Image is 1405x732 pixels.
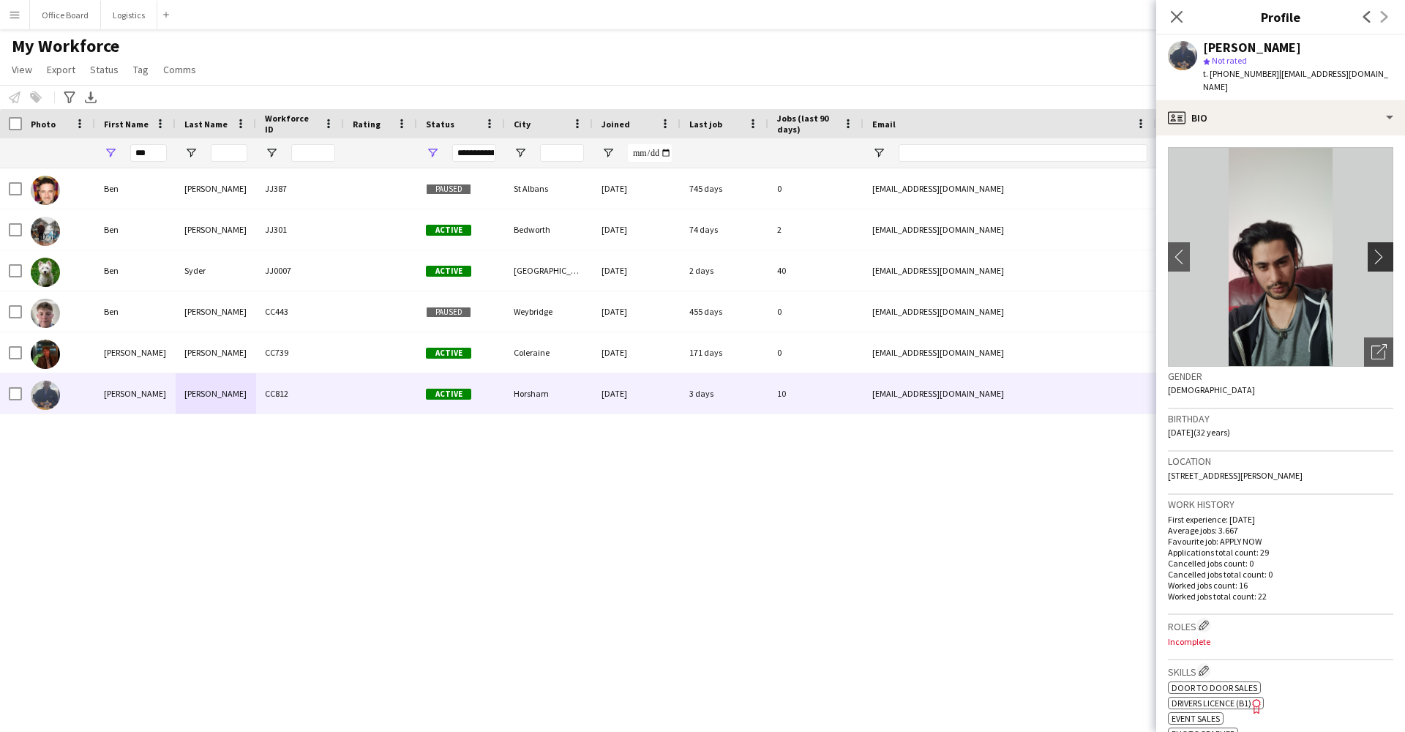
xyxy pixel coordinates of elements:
img: Benjamin Mcneill [31,340,60,369]
div: [EMAIL_ADDRESS][DOMAIN_NAME] [863,168,1156,209]
button: Open Filter Menu [265,146,278,160]
app-action-btn: Advanced filters [61,89,78,106]
span: Last Name [184,119,228,130]
span: Active [426,266,471,277]
span: Active [426,389,471,400]
img: Ben Shaw [31,217,60,246]
a: Export [41,60,81,79]
div: [PERSON_NAME] [176,332,256,373]
div: 455 days [681,291,768,332]
span: Last job [689,119,722,130]
span: Not rated [1212,55,1247,66]
div: 40 [768,250,863,291]
div: Ben [95,209,176,250]
p: Incomplete [1168,636,1393,647]
a: Comms [157,60,202,79]
p: First experience: [DATE] [1168,514,1393,525]
div: [EMAIL_ADDRESS][DOMAIN_NAME] [863,209,1156,250]
div: 745 days [681,168,768,209]
img: Ben Syder [31,258,60,287]
div: [EMAIL_ADDRESS][DOMAIN_NAME] [863,291,1156,332]
p: Cancelled jobs total count: 0 [1168,569,1393,580]
a: View [6,60,38,79]
span: My Workforce [12,35,119,57]
span: | [EMAIL_ADDRESS][DOMAIN_NAME] [1203,68,1388,92]
div: CC739 [256,332,344,373]
div: [DATE] [593,332,681,373]
h3: Roles [1168,618,1393,633]
span: Door to door sales [1172,682,1257,693]
span: Export [47,63,75,76]
div: [PERSON_NAME] [176,291,256,332]
input: Joined Filter Input [628,144,672,162]
span: Workforce ID [265,113,318,135]
div: CC443 [256,291,344,332]
button: Open Filter Menu [426,146,439,160]
div: Bio [1156,100,1405,135]
img: Crew avatar or photo [1168,147,1393,367]
div: 0 [768,332,863,373]
img: Ben Taylor [31,299,60,328]
div: St Albans [505,168,593,209]
button: Open Filter Menu [184,146,198,160]
h3: Work history [1168,498,1393,511]
div: 10 [768,373,863,414]
div: 171 days [681,332,768,373]
div: [PERSON_NAME] [1203,41,1301,54]
div: Horsham [505,373,593,414]
img: Benjamin Mifsud [31,381,60,410]
div: [PERSON_NAME] [176,373,256,414]
span: [DATE] (32 years) [1168,427,1230,438]
div: Coleraine [505,332,593,373]
span: [STREET_ADDRESS][PERSON_NAME] [1168,470,1303,481]
div: [DATE] [593,373,681,414]
button: Open Filter Menu [104,146,117,160]
div: [DATE] [593,291,681,332]
app-action-btn: Export XLSX [82,89,100,106]
span: Jobs (last 90 days) [777,113,837,135]
span: Paused [426,307,471,318]
div: JJ0007 [256,250,344,291]
div: [PERSON_NAME] [176,168,256,209]
h3: Gender [1168,370,1393,383]
input: City Filter Input [540,144,584,162]
button: Open Filter Menu [602,146,615,160]
input: First Name Filter Input [130,144,167,162]
span: Joined [602,119,630,130]
span: Comms [163,63,196,76]
h3: Profile [1156,7,1405,26]
span: View [12,63,32,76]
p: Average jobs: 3.667 [1168,525,1393,536]
p: Applications total count: 29 [1168,547,1393,558]
p: Worked jobs total count: 22 [1168,591,1393,602]
div: Ben [95,250,176,291]
span: Active [426,348,471,359]
div: Open photos pop-in [1364,337,1393,367]
div: Weybridge [505,291,593,332]
p: Worked jobs count: 16 [1168,580,1393,591]
div: 2 [768,209,863,250]
div: 2 days [681,250,768,291]
span: City [514,119,531,130]
div: 0 [768,291,863,332]
a: Status [84,60,124,79]
div: [PERSON_NAME] [95,332,176,373]
span: Paused [426,184,471,195]
span: t. [PHONE_NUMBER] [1203,68,1279,79]
span: Drivers Licence (B1) [1172,698,1251,709]
h3: Skills [1168,663,1393,679]
div: Syder [176,250,256,291]
div: [DATE] [593,168,681,209]
button: Office Board [30,1,101,29]
div: [GEOGRAPHIC_DATA] [505,250,593,291]
div: [DATE] [593,250,681,291]
div: [EMAIL_ADDRESS][DOMAIN_NAME] [863,373,1156,414]
div: [DATE] [593,209,681,250]
div: Ben [95,291,176,332]
div: JJ387 [256,168,344,209]
div: [EMAIL_ADDRESS][DOMAIN_NAME] [863,250,1156,291]
button: Open Filter Menu [514,146,527,160]
div: [PERSON_NAME] [95,373,176,414]
span: Status [426,119,454,130]
span: First Name [104,119,149,130]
